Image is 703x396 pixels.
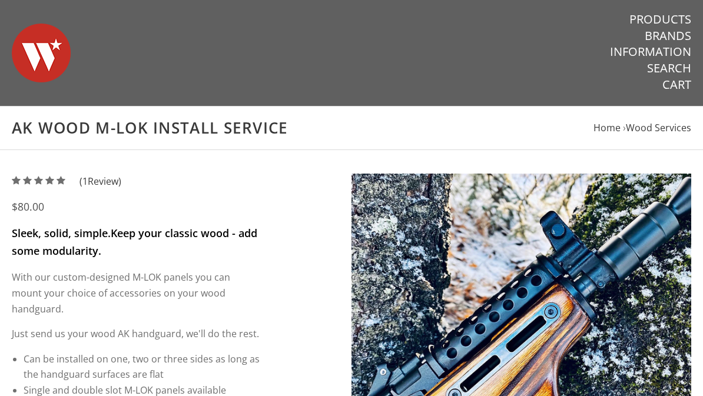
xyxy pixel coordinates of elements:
p: With our custom-designed M-LOK panels you can mount your choice of accessories on your wood handg... [12,269,260,317]
p: Just send us your wood AK handguard, we'll do the rest. [12,326,260,342]
li: › [623,120,691,136]
img: Warsaw Wood Co. [12,12,71,94]
a: Information [610,44,691,59]
span: $80.00 [12,199,44,214]
a: Cart [662,77,691,92]
a: Brands [645,28,691,44]
a: Products [629,12,691,27]
a: Home [593,121,621,134]
a: (1Review) [12,175,121,188]
span: 1 [82,175,88,188]
strong: Sleek, solid, simple. [12,226,111,240]
a: Search [647,61,691,76]
li: Can be installed on one, two or three sides as long as the handguard surfaces are flat [24,351,260,382]
h1: AK Wood M-LOK Install Service [12,118,691,138]
strong: Keep your classic wood - add some modularity. [12,226,257,258]
a: Wood Services [626,121,691,134]
span: ( Review) [79,174,121,189]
